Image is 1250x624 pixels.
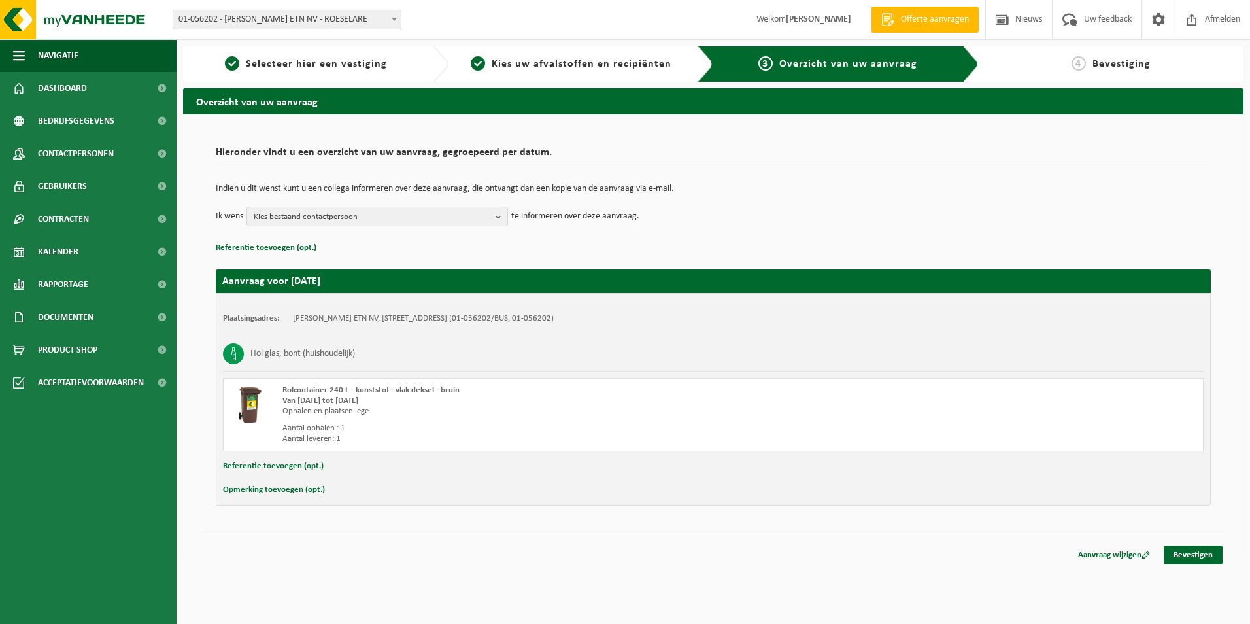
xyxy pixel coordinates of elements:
[223,481,325,498] button: Opmerking toevoegen (opt.)
[898,13,972,26] span: Offerte aanvragen
[246,59,387,69] span: Selecteer hier een vestiging
[216,147,1211,165] h2: Hieronder vindt u een overzicht van uw aanvraag, gegroepeerd per datum.
[1164,546,1223,564] a: Bevestigen
[38,268,88,301] span: Rapportage
[38,39,78,72] span: Navigatie
[282,386,460,394] span: Rolcontainer 240 L - kunststof - vlak deksel - bruin
[786,14,851,24] strong: [PERSON_NAME]
[173,10,401,29] span: 01-056202 - VAN HOLLEBEKE PAUL ETN NV - ROESELARE
[216,239,316,256] button: Referentie toevoegen (opt.)
[246,207,508,226] button: Kies bestaand contactpersoon
[282,434,766,444] div: Aantal leveren: 1
[225,56,239,71] span: 1
[758,56,773,71] span: 3
[1072,56,1086,71] span: 4
[471,56,485,71] span: 2
[222,276,320,286] strong: Aanvraag voor [DATE]
[38,235,78,268] span: Kalender
[254,207,490,227] span: Kies bestaand contactpersoon
[38,301,93,334] span: Documenten
[38,203,89,235] span: Contracten
[282,406,766,417] div: Ophalen en plaatsen lege
[1092,59,1151,69] span: Bevestiging
[38,105,114,137] span: Bedrijfsgegevens
[282,423,766,434] div: Aantal ophalen : 1
[216,207,243,226] p: Ik wens
[282,396,358,405] strong: Van [DATE] tot [DATE]
[871,7,979,33] a: Offerte aanvragen
[223,458,324,475] button: Referentie toevoegen (opt.)
[1068,546,1160,564] a: Aanvraag wijzigen
[511,207,639,226] p: te informeren over deze aanvraag.
[38,72,87,105] span: Dashboard
[230,385,269,425] img: WB-0240-HPE-BN-01.png
[250,343,355,364] h3: Hol glas, bont (huishoudelijk)
[779,59,917,69] span: Overzicht van uw aanvraag
[216,184,1211,194] p: Indien u dit wenst kunt u een collega informeren over deze aanvraag, die ontvangt dan een kopie v...
[190,56,422,72] a: 1Selecteer hier een vestiging
[38,366,144,399] span: Acceptatievoorwaarden
[183,88,1243,114] h2: Overzicht van uw aanvraag
[223,314,280,322] strong: Plaatsingsadres:
[293,313,554,324] td: [PERSON_NAME] ETN NV, [STREET_ADDRESS] (01-056202/BUS, 01-056202)
[492,59,671,69] span: Kies uw afvalstoffen en recipiënten
[455,56,688,72] a: 2Kies uw afvalstoffen en recipiënten
[38,137,114,170] span: Contactpersonen
[38,334,97,366] span: Product Shop
[38,170,87,203] span: Gebruikers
